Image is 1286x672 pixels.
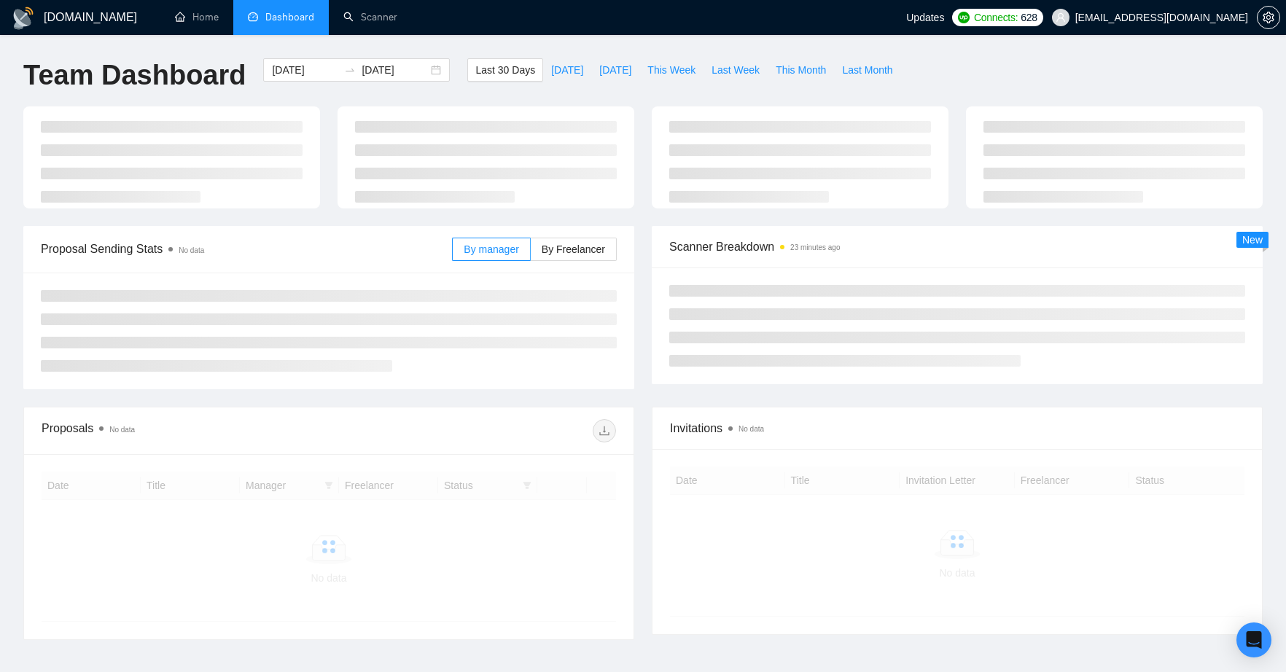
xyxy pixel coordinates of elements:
[790,243,840,251] time: 23 minutes ago
[1257,12,1280,23] a: setting
[906,12,944,23] span: Updates
[109,426,135,434] span: No data
[543,58,591,82] button: [DATE]
[265,11,314,23] span: Dashboard
[179,246,204,254] span: No data
[842,62,892,78] span: Last Month
[647,62,695,78] span: This Week
[272,62,338,78] input: Start date
[704,58,768,82] button: Last Week
[248,12,258,22] span: dashboard
[42,419,329,442] div: Proposals
[669,238,1245,256] span: Scanner Breakdown
[1021,9,1037,26] span: 628
[1236,622,1271,657] div: Open Intercom Messenger
[362,62,428,78] input: End date
[1258,12,1279,23] span: setting
[1242,234,1263,246] span: New
[591,58,639,82] button: [DATE]
[344,64,356,76] span: swap-right
[175,11,219,23] a: homeHome
[467,58,543,82] button: Last 30 Days
[739,425,764,433] span: No data
[768,58,834,82] button: This Month
[958,12,970,23] img: upwork-logo.png
[41,240,452,258] span: Proposal Sending Stats
[542,243,605,255] span: By Freelancer
[712,62,760,78] span: Last Week
[776,62,826,78] span: This Month
[464,243,518,255] span: By manager
[1056,12,1066,23] span: user
[639,58,704,82] button: This Week
[599,62,631,78] span: [DATE]
[670,419,1244,437] span: Invitations
[343,11,397,23] a: searchScanner
[23,58,246,93] h1: Team Dashboard
[344,64,356,76] span: to
[834,58,900,82] button: Last Month
[1257,6,1280,29] button: setting
[475,62,535,78] span: Last 30 Days
[12,7,35,30] img: logo
[551,62,583,78] span: [DATE]
[974,9,1018,26] span: Connects:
